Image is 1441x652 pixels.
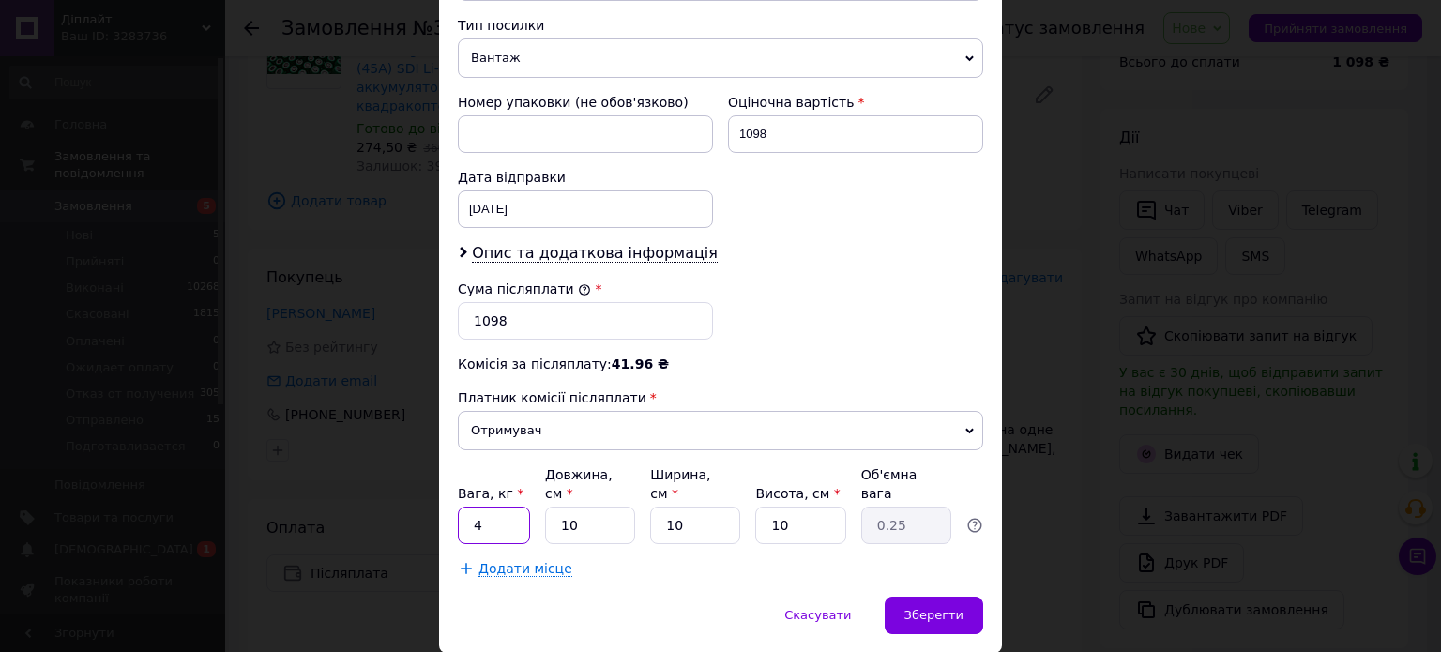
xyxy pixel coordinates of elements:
[545,467,613,501] label: Довжина, см
[755,486,840,501] label: Висота, см
[904,608,963,622] span: Зберегти
[478,561,572,577] span: Додати місце
[458,355,983,373] div: Комісія за післяплату:
[458,38,983,78] span: Вантаж
[458,390,646,405] span: Платник комісії післяплати
[458,168,713,187] div: Дата відправки
[458,18,544,33] span: Тип посилки
[458,486,523,501] label: Вага, кг
[784,608,851,622] span: Скасувати
[861,465,951,503] div: Об'ємна вага
[472,244,718,263] span: Опис та додаткова інформація
[458,281,591,296] label: Сума післяплати
[458,411,983,450] span: Отримувач
[458,93,713,112] div: Номер упаковки (не обов'язково)
[650,467,710,501] label: Ширина, см
[612,356,669,371] span: 41.96 ₴
[728,93,983,112] div: Оціночна вартість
